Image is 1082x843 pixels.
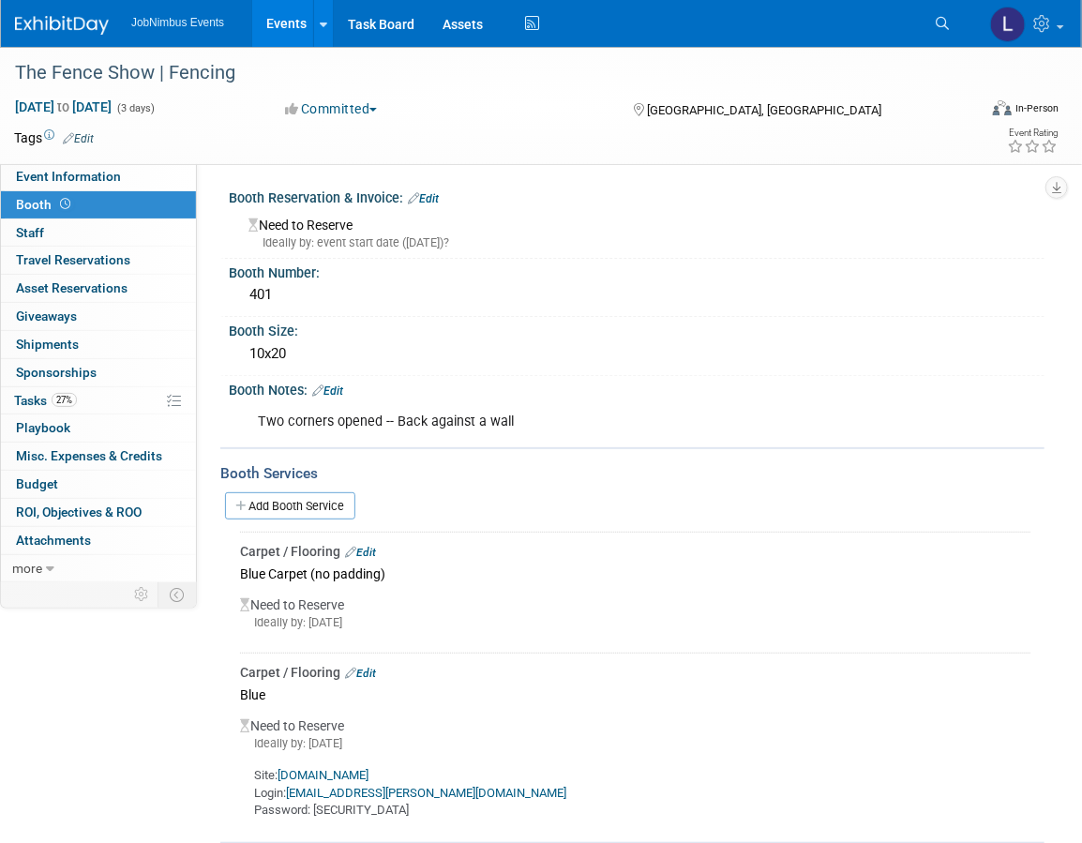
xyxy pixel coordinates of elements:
span: more [12,561,42,576]
div: Need to Reserve [240,586,1030,646]
a: more [1,555,196,582]
a: Tasks27% [1,387,196,414]
a: Budget [1,471,196,498]
span: Misc. Expenses & Credits [16,448,162,463]
div: Booth Size: [229,317,1044,340]
span: Giveaways [16,309,77,324]
span: Playbook [16,420,70,435]
div: Site: Login: Password: [SECURITY_DATA] [240,752,1030,820]
a: Edit [63,132,94,145]
a: ROI, Objectives & ROO [1,499,196,526]
div: Ideally by: [DATE] [240,614,1030,631]
span: [GEOGRAPHIC_DATA], [GEOGRAPHIC_DATA] [648,103,882,117]
div: Two corners opened -- Back against a wall [245,403,880,441]
span: Event Information [16,169,121,184]
button: Committed [278,99,384,118]
a: Staff [1,219,196,247]
div: In-Person [1014,101,1059,115]
a: Giveaways [1,303,196,330]
div: Booth Notes: [229,376,1044,400]
span: [DATE] [DATE] [14,98,113,115]
div: Ideally by: event start date ([DATE])? [248,234,1030,251]
div: 10x20 [243,339,1030,369]
div: Event Format [896,98,1059,126]
div: Need to Reserve [240,707,1030,820]
div: Ideally by: [DATE] [240,735,1030,752]
a: Booth [1,191,196,218]
div: Booth Services [220,463,1044,484]
span: ROI, Objectives & ROO [16,504,142,519]
a: [DOMAIN_NAME] [278,768,368,782]
span: Booth not reserved yet [56,197,74,211]
a: Shipments [1,331,196,358]
div: The Fence Show | Fencing [8,56,956,90]
img: Format-Inperson.png [993,100,1012,115]
div: Carpet / Flooring [240,663,1030,682]
a: Playbook [1,414,196,442]
div: Need to Reserve [243,211,1030,251]
td: Toggle Event Tabs [158,582,197,607]
a: Edit [345,667,376,680]
span: Attachments [16,533,91,548]
span: Staff [16,225,44,240]
a: Attachments [1,527,196,554]
div: Event Rating [1007,128,1058,138]
span: Sponsorships [16,365,97,380]
span: (3 days) [115,102,155,114]
span: Travel Reservations [16,252,130,267]
span: 27% [52,393,77,407]
span: JobNimbus Events [131,16,224,29]
div: Carpet / Flooring [240,542,1030,561]
a: Asset Reservations [1,275,196,302]
a: Misc. Expenses & Credits [1,443,196,470]
div: Blue Carpet (no padding) [240,561,1030,586]
img: Laly Matos [990,7,1026,42]
div: Blue [240,682,1030,707]
span: Booth [16,197,74,212]
a: Edit [408,192,439,205]
span: Tasks [14,393,77,408]
a: [EMAIL_ADDRESS][PERSON_NAME][DOMAIN_NAME] [286,786,566,800]
a: Edit [312,384,343,398]
a: Travel Reservations [1,247,196,274]
a: Edit [345,546,376,559]
a: Add Booth Service [225,492,355,519]
span: Budget [16,476,58,491]
span: Asset Reservations [16,280,128,295]
a: Sponsorships [1,359,196,386]
div: Booth Reservation & Invoice: [229,184,1044,208]
img: ExhibitDay [15,16,109,35]
span: Shipments [16,337,79,352]
td: Tags [14,128,94,147]
div: 401 [243,280,1030,309]
td: Personalize Event Tab Strip [126,582,158,607]
a: Event Information [1,163,196,190]
div: Booth Number: [229,259,1044,282]
span: to [54,99,72,114]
